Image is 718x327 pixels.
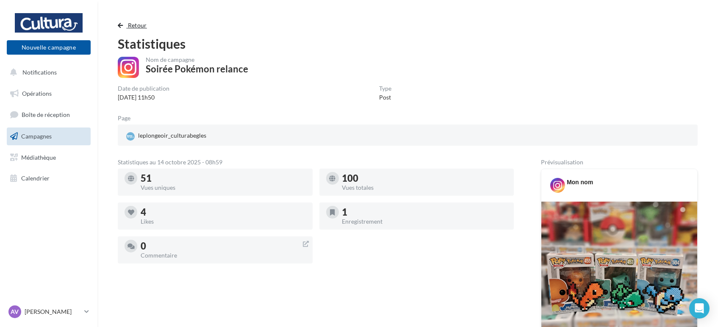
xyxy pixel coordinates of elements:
[25,308,81,316] p: [PERSON_NAME]
[342,174,507,183] div: 100
[125,130,313,142] a: leplongeoir_culturabegles
[5,64,89,81] button: Notifications
[141,252,306,258] div: Commentaire
[118,86,169,91] div: Date de publication
[118,93,169,102] div: [DATE] 11h50
[21,175,50,182] span: Calendrier
[5,85,92,103] a: Opérations
[118,20,150,30] button: Retour
[141,219,306,224] div: Likes
[342,208,507,217] div: 1
[118,115,137,121] div: Page
[22,111,70,118] span: Boîte de réception
[128,22,147,29] span: Retour
[5,149,92,166] a: Médiathèque
[146,57,248,63] div: Nom de campagne
[141,241,306,251] div: 0
[21,153,56,161] span: Médiathèque
[379,86,391,91] div: Type
[141,174,306,183] div: 51
[342,185,507,191] div: Vues totales
[5,169,92,187] a: Calendrier
[567,178,593,186] div: Mon nom
[118,159,514,165] div: Statistiques au 14 octobre 2025 - 08h59
[22,90,52,97] span: Opérations
[689,298,710,319] div: Open Intercom Messenger
[379,93,391,102] div: Post
[146,64,248,74] div: Soirée Pokémon relance
[342,219,507,224] div: Enregistrement
[7,304,91,320] a: AV [PERSON_NAME]
[7,40,91,55] button: Nouvelle campagne
[141,185,306,191] div: Vues uniques
[541,159,698,165] div: Prévisualisation
[11,308,19,316] span: AV
[5,105,92,124] a: Boîte de réception
[141,208,306,217] div: 4
[21,133,52,140] span: Campagnes
[118,37,698,50] div: Statistiques
[125,130,208,142] div: leplongeoir_culturabegles
[22,69,57,76] span: Notifications
[5,127,92,145] a: Campagnes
